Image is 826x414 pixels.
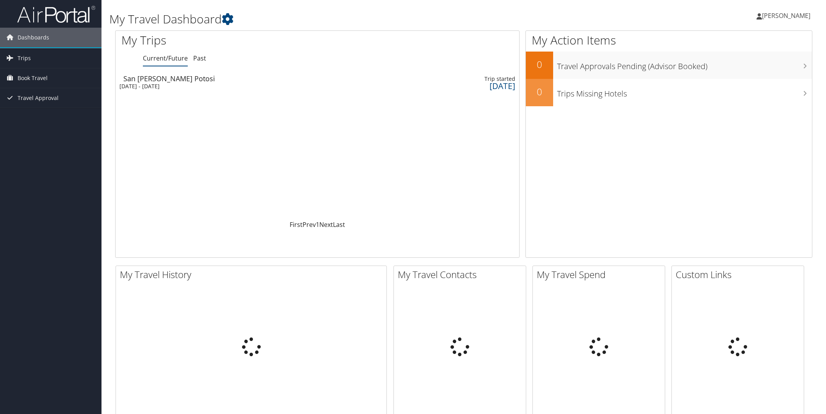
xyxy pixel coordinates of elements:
h2: 0 [526,85,553,98]
div: Trip started [402,75,515,82]
a: Last [333,220,345,229]
h2: 0 [526,58,553,71]
h2: My Travel Spend [537,268,665,281]
span: Dashboards [18,28,49,47]
div: [DATE] - [DATE] [119,83,347,90]
span: Trips [18,48,31,68]
div: [DATE] [402,82,515,89]
a: 0Trips Missing Hotels [526,79,812,106]
h2: Custom Links [676,268,804,281]
h1: My Action Items [526,32,812,48]
a: 0Travel Approvals Pending (Advisor Booked) [526,52,812,79]
div: San [PERSON_NAME] Potosi [123,75,351,82]
span: Travel Approval [18,88,59,108]
h1: My Travel Dashboard [109,11,582,27]
span: Book Travel [18,68,48,88]
a: Past [193,54,206,62]
h1: My Trips [121,32,345,48]
span: [PERSON_NAME] [762,11,810,20]
h2: My Travel History [120,268,386,281]
a: 1 [316,220,319,229]
a: [PERSON_NAME] [757,4,818,27]
a: Current/Future [143,54,188,62]
a: Next [319,220,333,229]
a: First [290,220,303,229]
h3: Trips Missing Hotels [557,84,812,99]
h2: My Travel Contacts [398,268,526,281]
h3: Travel Approvals Pending (Advisor Booked) [557,57,812,72]
a: Prev [303,220,316,229]
img: airportal-logo.png [17,5,95,23]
